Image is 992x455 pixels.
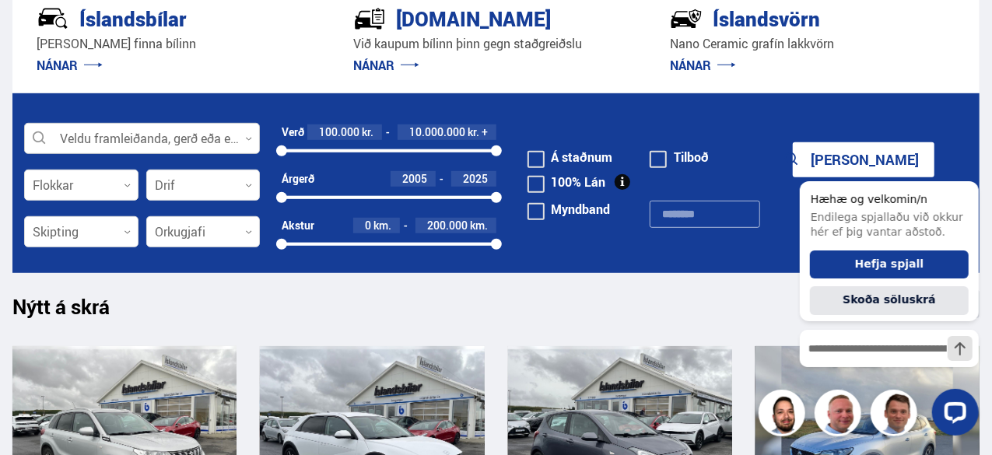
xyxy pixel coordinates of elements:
[471,219,489,232] span: km.
[37,2,69,35] img: JRvxyua_JYH6wB4c.svg
[12,295,137,327] h1: Nýtt á skrá
[464,171,489,186] span: 2025
[353,2,386,35] img: tr5P-W3DuiFaO7aO.svg
[403,171,428,186] span: 2005
[353,35,639,53] p: Við kaupum bílinn þinn gegn staðgreiðslu
[482,126,489,138] span: +
[374,219,392,232] span: km.
[37,57,103,74] a: NÁNAR
[320,124,360,139] span: 100.000
[670,2,703,35] img: -Svtn6bYgwAsiwNX.svg
[528,176,606,188] label: 100% Lán
[282,219,314,232] div: Akstur
[528,151,613,163] label: Á staðnum
[468,126,480,138] span: kr.
[366,218,372,233] span: 0
[363,126,374,138] span: kr.
[282,126,304,138] div: Verð
[650,151,709,163] label: Tilboð
[670,57,736,74] a: NÁNAR
[282,173,314,185] div: Árgerð
[353,4,584,31] div: [DOMAIN_NAME]
[428,218,468,233] span: 200.000
[528,203,611,215] label: Myndband
[410,124,466,139] span: 10.000.000
[37,4,267,31] div: Íslandsbílar
[353,57,419,74] a: NÁNAR
[670,35,955,53] p: Nano Ceramic grafín lakkvörn
[37,35,322,53] p: [PERSON_NAME] finna bílinn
